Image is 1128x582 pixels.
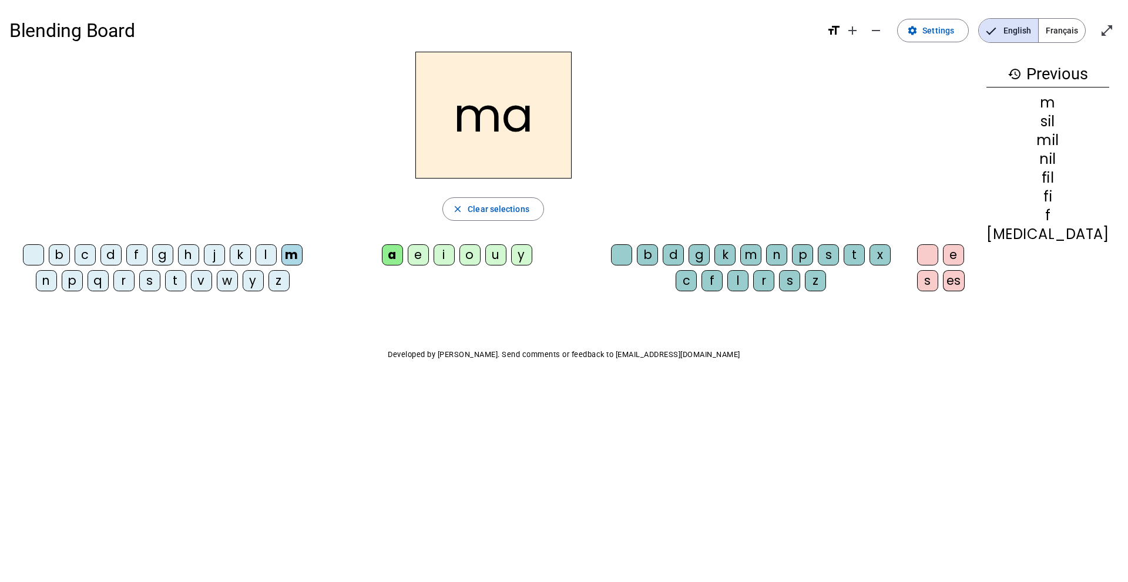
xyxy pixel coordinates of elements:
div: [MEDICAL_DATA] [986,227,1109,241]
div: d [100,244,122,265]
h2: ma [415,52,572,179]
div: v [191,270,212,291]
div: es [943,270,965,291]
div: f [701,270,723,291]
span: English [979,19,1038,42]
div: s [779,270,800,291]
button: Decrease font size [864,19,888,42]
div: sil [986,115,1109,129]
div: m [281,244,303,265]
div: u [485,244,506,265]
div: p [792,244,813,265]
h1: Blending Board [9,12,817,49]
mat-icon: remove [869,23,883,38]
span: Clear selections [468,202,529,216]
div: k [230,244,251,265]
div: f [986,208,1109,223]
div: l [727,270,748,291]
div: z [268,270,290,291]
div: a [382,244,403,265]
h3: Previous [986,61,1109,88]
div: x [869,244,891,265]
button: Increase font size [841,19,864,42]
div: n [36,270,57,291]
div: m [740,244,761,265]
mat-icon: format_size [827,23,841,38]
div: h [178,244,199,265]
div: b [49,244,70,265]
div: g [152,244,173,265]
div: e [943,244,964,265]
div: w [217,270,238,291]
div: r [113,270,135,291]
div: c [676,270,697,291]
div: s [139,270,160,291]
div: d [663,244,684,265]
div: c [75,244,96,265]
mat-icon: close [452,204,463,214]
mat-button-toggle-group: Language selection [978,18,1086,43]
div: k [714,244,736,265]
button: Enter full screen [1095,19,1119,42]
mat-icon: history [1008,67,1022,81]
span: Français [1039,19,1085,42]
div: g [689,244,710,265]
div: t [844,244,865,265]
div: q [88,270,109,291]
div: b [637,244,658,265]
div: l [256,244,277,265]
div: r [753,270,774,291]
mat-icon: settings [907,25,918,36]
div: y [243,270,264,291]
div: f [126,244,147,265]
div: i [434,244,455,265]
div: n [766,244,787,265]
div: y [511,244,532,265]
button: Clear selections [442,197,544,221]
div: fi [986,190,1109,204]
div: s [818,244,839,265]
div: nil [986,152,1109,166]
div: fil [986,171,1109,185]
mat-icon: add [845,23,860,38]
div: o [459,244,481,265]
div: z [805,270,826,291]
button: Settings [897,19,969,42]
div: m [986,96,1109,110]
div: j [204,244,225,265]
span: Settings [922,23,954,38]
p: Developed by [PERSON_NAME]. Send comments or feedback to [EMAIL_ADDRESS][DOMAIN_NAME] [9,348,1119,362]
div: mil [986,133,1109,147]
mat-icon: open_in_full [1100,23,1114,38]
div: e [408,244,429,265]
div: s [917,270,938,291]
div: t [165,270,186,291]
div: p [62,270,83,291]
